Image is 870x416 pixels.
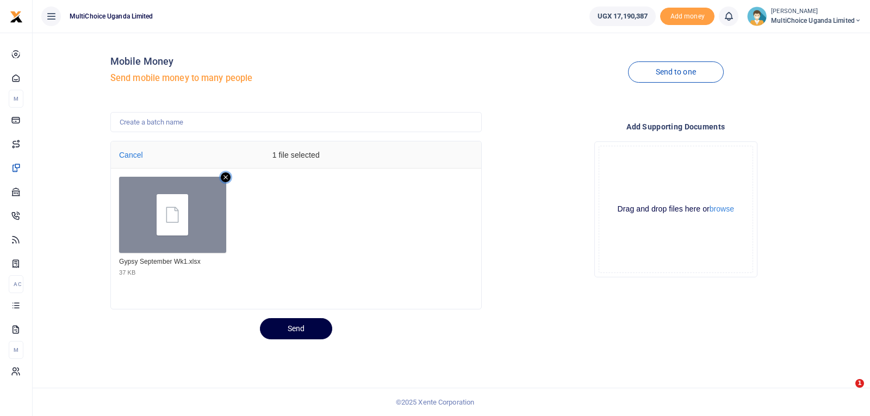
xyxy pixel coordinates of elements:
[9,90,23,108] li: M
[589,7,656,26] a: UGX 17,190,387
[599,204,753,214] div: Drag and drop files here or
[598,11,648,22] span: UGX 17,190,387
[110,141,482,309] div: File Uploader
[110,112,482,133] input: Create a batch name
[119,269,135,276] div: 37 KB
[9,341,23,359] li: M
[585,7,660,26] li: Wallet ballance
[116,147,146,163] button: Cancel
[10,10,23,23] img: logo-small
[221,172,231,182] button: Remove file
[660,11,714,20] a: Add money
[855,379,864,388] span: 1
[10,12,23,20] a: logo-small logo-large logo-large
[833,379,859,405] iframe: Intercom live chat
[771,16,861,26] span: MultiChoice Uganda Limited
[660,8,714,26] li: Toup your wallet
[490,121,862,133] h4: Add supporting Documents
[214,141,377,169] div: 1 file selected
[628,61,724,83] a: Send to one
[119,258,223,266] div: Gypsy September Wk1.xlsx
[65,11,158,21] span: MultiChoice Uganda Limited
[260,318,332,339] button: Send
[110,55,482,67] h4: Mobile Money
[594,141,757,277] div: File Uploader
[747,7,861,26] a: profile-user [PERSON_NAME] MultiChoice Uganda Limited
[660,8,714,26] span: Add money
[747,7,767,26] img: profile-user
[9,275,23,293] li: Ac
[110,73,482,84] h5: Send mobile money to many people
[710,205,734,213] button: browse
[771,7,861,16] small: [PERSON_NAME]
